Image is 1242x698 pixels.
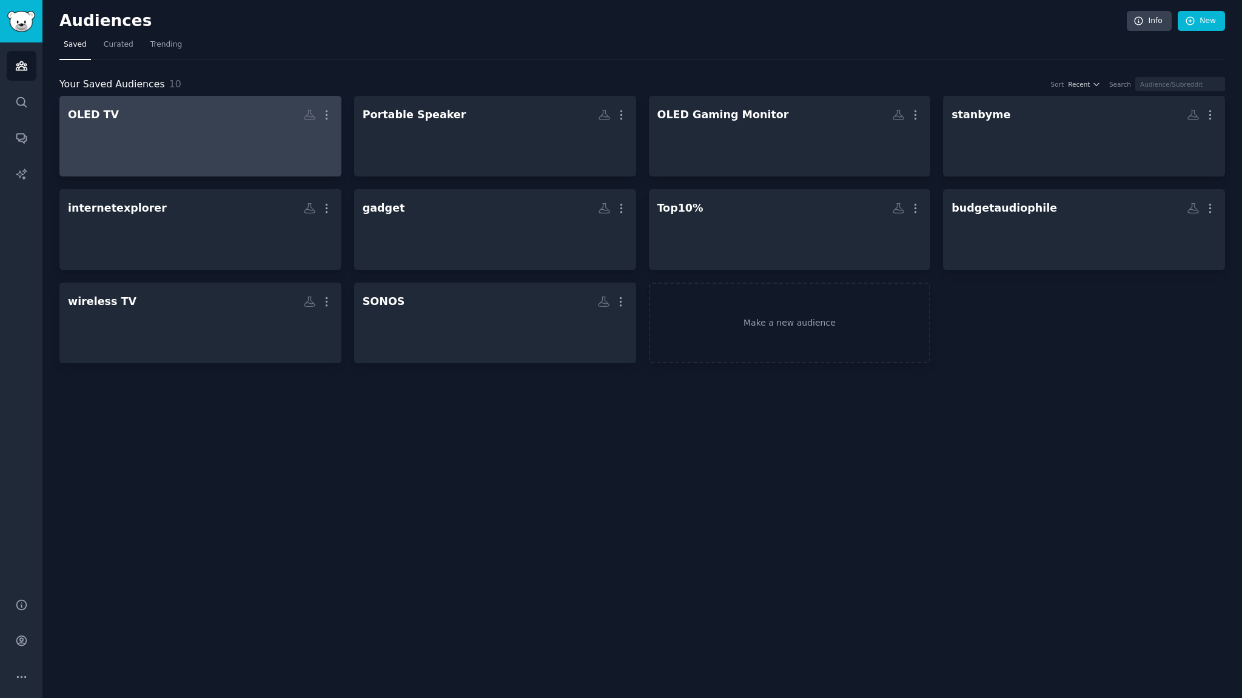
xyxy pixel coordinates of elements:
div: SONOS [363,294,405,309]
h2: Audiences [59,12,1127,31]
img: GummySearch logo [7,11,35,32]
div: Top10% [657,201,703,216]
a: stanbyme [943,96,1225,176]
a: gadget [354,189,636,270]
div: OLED Gaming Monitor [657,107,789,122]
button: Recent [1068,80,1101,89]
a: SONOS [354,283,636,363]
a: New [1178,11,1225,32]
div: Portable Speaker [363,107,466,122]
div: internetexplorer [68,201,167,216]
a: Info [1127,11,1172,32]
span: Recent [1068,80,1090,89]
div: OLED TV [68,107,119,122]
div: Sort [1051,80,1064,89]
div: budgetaudiophile [952,201,1057,216]
span: Trending [150,39,182,50]
a: Saved [59,35,91,60]
a: Top10% [649,189,931,270]
a: Portable Speaker [354,96,636,176]
a: internetexplorer [59,189,341,270]
div: stanbyme [952,107,1010,122]
a: Trending [146,35,186,60]
a: OLED Gaming Monitor [649,96,931,176]
a: wireless TV [59,283,341,363]
a: Curated [99,35,138,60]
a: budgetaudiophile [943,189,1225,270]
span: Curated [104,39,133,50]
input: Audience/Subreddit [1135,77,1225,91]
div: Search [1109,80,1131,89]
span: 10 [169,78,181,90]
div: wireless TV [68,294,136,309]
span: Saved [64,39,87,50]
div: gadget [363,201,405,216]
a: Make a new audience [649,283,931,363]
a: OLED TV [59,96,341,176]
span: Your Saved Audiences [59,77,165,92]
